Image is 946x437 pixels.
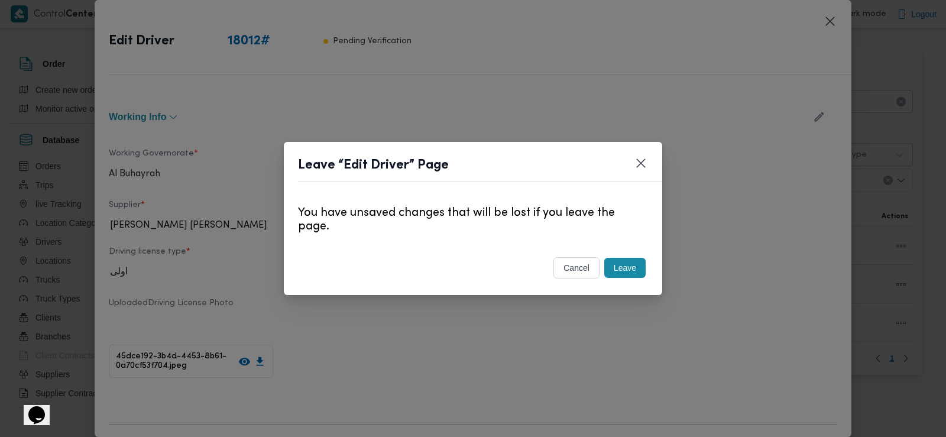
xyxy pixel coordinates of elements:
p: You have unsaved changes that will be lost if you leave the page. [298,207,648,234]
header: Leave “Edit Driver” Page [298,156,676,182]
iframe: chat widget [12,390,50,425]
button: Closes this modal window [634,156,648,170]
button: cancel [553,257,600,279]
button: Leave [604,258,646,278]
